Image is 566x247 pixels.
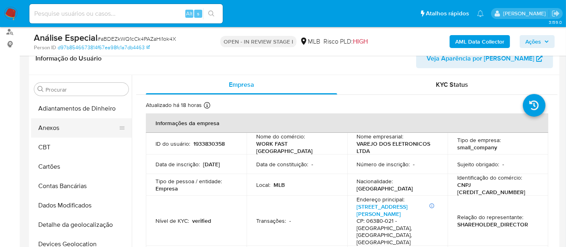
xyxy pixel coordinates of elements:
[457,144,497,151] p: small_company
[427,49,534,68] span: Veja Aparência por [PERSON_NAME]
[413,161,415,168] p: -
[155,178,222,185] p: Tipo de pessoa / entidade :
[520,35,555,48] button: Ações
[450,35,510,48] button: AML Data Collector
[31,196,132,215] button: Dados Modificados
[457,221,528,228] p: SHAREHOLDER_DIRECTOR
[503,10,549,17] p: alexandra.macedo@mercadolivre.com
[35,54,102,63] h1: Informação do Usuário
[193,140,225,147] p: 1933830358
[155,161,200,168] p: Data de inscrição :
[31,138,132,157] button: CBT
[357,133,404,140] p: Nome empresarial :
[300,37,320,46] div: MLB
[229,80,254,89] span: Empresa
[551,9,560,18] a: Sair
[256,217,286,224] p: Transações :
[256,133,305,140] p: Nome do comércio :
[31,99,132,118] button: Adiantamentos de Dinheiro
[97,35,176,43] span: # aBDEZkWQ1cCk4PAZaHi1ok4X
[256,140,334,155] p: WORK FAST [GEOGRAPHIC_DATA]
[436,80,469,89] span: KYC Status
[416,49,553,68] button: Veja Aparência por [PERSON_NAME]
[323,37,368,46] span: Risco PLD:
[155,185,178,192] p: Empresa
[186,10,193,17] span: Alt
[192,217,211,224] p: verified
[31,157,132,176] button: Cartões
[146,113,548,133] th: Informações da empresa
[155,217,189,224] p: Nível de KYC :
[353,37,368,46] span: HIGH
[357,178,393,185] p: Nacionalidade :
[357,203,408,218] a: [STREET_ADDRESS][PERSON_NAME]
[34,31,97,44] b: Análise Especial
[457,174,522,181] p: Identificação do comércio :
[357,196,405,203] p: Endereço principal :
[37,86,44,92] button: Procurar
[357,140,435,155] p: VAREJO DOS ELETRONICOS LTDA
[197,10,199,17] span: s
[477,10,484,17] a: Notificações
[357,218,435,246] h4: CP: 06380-021 - [GEOGRAPHIC_DATA], [GEOGRAPHIC_DATA], [GEOGRAPHIC_DATA]
[457,161,499,168] p: Sujeito obrigado :
[29,8,223,19] input: Pesquise usuários ou casos...
[426,9,469,18] span: Atalhos rápidos
[256,181,270,188] p: Local :
[457,136,501,144] p: Tipo de empresa :
[203,8,220,19] button: search-icon
[146,101,202,109] p: Atualizado há 18 horas
[58,44,150,51] a: d97b8546673814f67ea98fc1a7db4463
[34,44,56,51] b: Person ID
[357,185,413,192] p: [GEOGRAPHIC_DATA]
[256,161,308,168] p: Data de constituição :
[457,181,535,196] p: CNPJ [CREDIT_CARD_NUMBER]
[155,140,190,147] p: ID do usuário :
[549,19,562,25] span: 3.159.0
[46,86,125,93] input: Procurar
[31,118,125,138] button: Anexos
[455,35,504,48] b: AML Data Collector
[220,36,296,47] p: OPEN - IN REVIEW STAGE I
[357,161,410,168] p: Número de inscrição :
[289,217,291,224] p: -
[525,35,541,48] span: Ações
[31,176,132,196] button: Contas Bancárias
[311,161,313,168] p: -
[203,161,220,168] p: [DATE]
[274,181,285,188] p: MLB
[457,214,523,221] p: Relação do representante :
[502,161,504,168] p: -
[31,215,132,234] button: Detalhe da geolocalização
